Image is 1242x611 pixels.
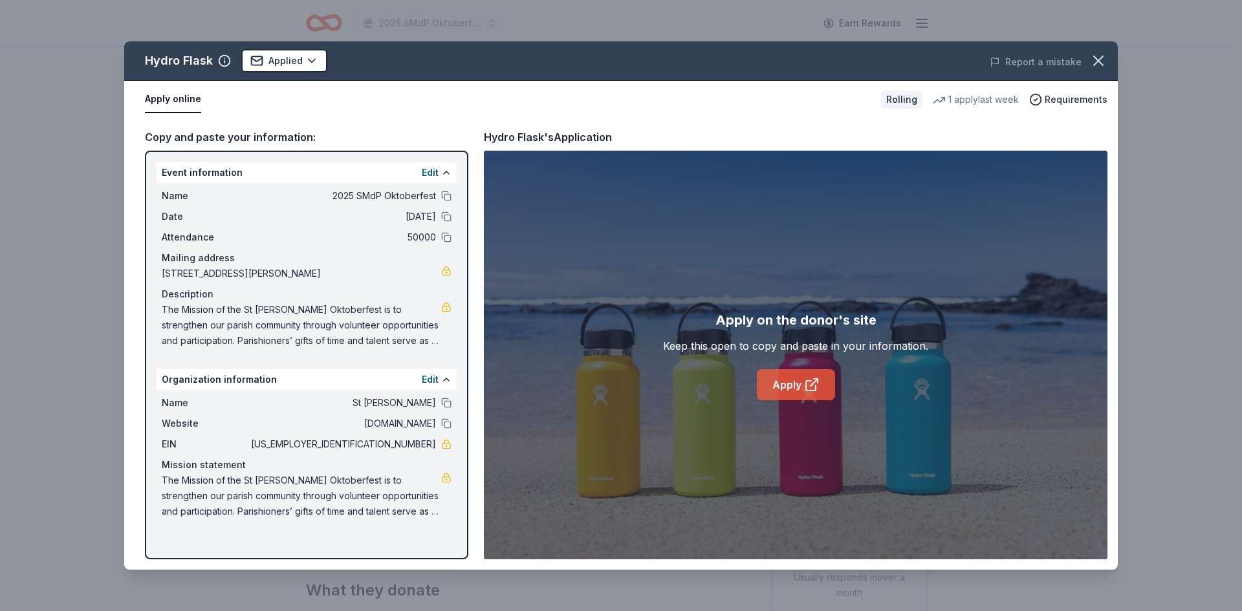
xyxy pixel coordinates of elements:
div: Keep this open to copy and paste in your information. [663,338,928,354]
span: The Mission of the St [PERSON_NAME] Oktoberfest is to strengthen our parish community through vol... [162,473,441,519]
button: Apply online [145,86,201,113]
span: Date [162,209,248,224]
div: Event information [157,162,457,183]
button: Requirements [1029,92,1107,107]
span: Name [162,395,248,411]
span: 50000 [248,230,436,245]
div: Hydro Flask's Application [484,129,612,145]
div: Mailing address [162,250,452,266]
span: [STREET_ADDRESS][PERSON_NAME] [162,266,441,281]
div: Apply on the donor's site [715,310,877,330]
a: Apply [757,369,835,400]
div: Mission statement [162,457,452,473]
button: Edit [422,165,439,180]
span: St [PERSON_NAME] [248,395,436,411]
button: Applied [241,49,327,72]
div: 1 apply last week [933,92,1019,107]
div: Rolling [881,91,922,109]
span: Applied [268,53,303,69]
div: Hydro Flask [145,50,213,71]
div: Organization information [157,369,457,390]
button: Report a mistake [990,54,1082,70]
span: Requirements [1045,92,1107,107]
span: [US_EMPLOYER_IDENTIFICATION_NUMBER] [248,436,436,452]
div: Description [162,286,452,302]
span: The Mission of the St [PERSON_NAME] Oktoberfest is to strengthen our parish community through vol... [162,302,441,348]
button: Edit [422,372,439,387]
div: Copy and paste your information: [145,129,468,145]
span: Website [162,416,248,431]
span: [DATE] [248,209,436,224]
span: [DOMAIN_NAME] [248,416,436,431]
span: Name [162,188,248,204]
span: Attendance [162,230,248,245]
span: EIN [162,436,248,452]
span: 2025 SMdP Oktoberfest [248,188,436,204]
